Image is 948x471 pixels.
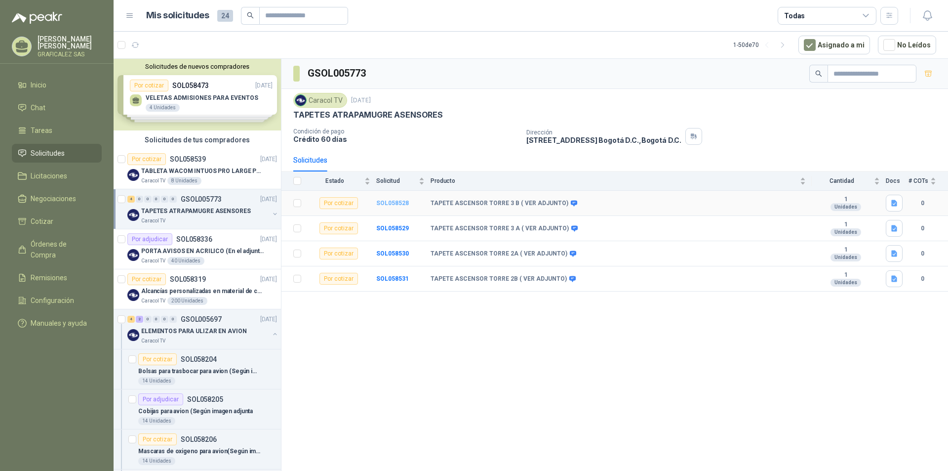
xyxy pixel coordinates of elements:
[12,268,102,287] a: Remisiones
[293,93,347,108] div: Caracol TV
[141,167,264,176] p: TABLETA WACOM INTUOS PRO LARGE PTK870K0A
[114,429,281,470] a: Por cotizarSOL058206Mascaras de oxigeno para avion(Según imagen adjunta)14 Unidades
[798,36,870,54] button: Asignado a mi
[141,217,165,225] p: Caracol TV
[127,316,135,323] div: 4
[908,224,936,233] b: 0
[319,197,358,209] div: Por cotizar
[12,235,102,264] a: Órdenes de Compra
[127,273,166,285] div: Por cotizar
[878,36,936,54] button: No Leídos
[307,177,362,184] span: Estado
[181,436,217,443] p: SOL058206
[431,200,568,208] b: TAPETE ASCENSOR TORRE 3 B ( VER ADJUNTO)
[31,318,87,329] span: Manuales y ayuda
[295,95,306,106] img: Company Logo
[12,291,102,310] a: Configuración
[293,128,518,135] p: Condición de pago
[141,297,165,305] p: Caracol TV
[319,248,358,259] div: Por cotizar
[260,235,277,244] p: [DATE]
[127,289,139,301] img: Company Logo
[161,196,168,203] div: 0
[170,156,206,163] p: SOL058539
[319,222,358,234] div: Por cotizar
[908,249,936,258] b: 0
[733,37,790,53] div: 1 - 50 de 70
[138,433,177,445] div: Por cotizar
[12,121,102,140] a: Tareas
[127,249,139,261] img: Company Logo
[167,177,201,185] div: 8 Unidades
[138,447,261,456] p: Mascaras de oxigeno para avion(Según imagen adjunta)
[376,250,409,257] a: SOL058530
[376,200,409,207] a: SOL058528
[376,171,431,191] th: Solicitud
[141,207,251,216] p: TAPETES ATRAPAMUGRE ASENSORES
[114,349,281,389] a: Por cotizarSOL058204Bolsas para trasbocar para avion (Según imagen adjunta)14 Unidades
[127,313,279,345] a: 4 2 0 0 0 0 GSOL005697[DATE] Company LogoELEMENTOS PARA ULIZAR EN AVIONCaracol TV
[31,148,65,159] span: Solicitudes
[12,144,102,163] a: Solicitudes
[31,171,67,181] span: Licitaciones
[908,171,948,191] th: # COTs
[376,225,409,232] a: SOL058529
[138,457,175,465] div: 14 Unidades
[138,353,177,365] div: Por cotizar
[31,295,74,306] span: Configuración
[260,155,277,164] p: [DATE]
[908,177,928,184] span: # COTs
[138,367,261,376] p: Bolsas para trasbocar para avion (Según imagen adjunta)
[293,155,327,166] div: Solicitudes
[812,271,880,279] b: 1
[376,177,417,184] span: Solicitud
[141,247,264,256] p: PORTA AVISOS EN ACRILICO (En el adjunto mas informacion)
[812,196,880,204] b: 1
[181,356,217,363] p: SOL058204
[293,110,443,120] p: TAPETES ATRAPAMUGRE ASENSORES
[812,246,880,254] b: 1
[187,396,223,403] p: SOL058205
[127,233,172,245] div: Por adjudicar
[169,316,177,323] div: 0
[12,12,62,24] img: Logo peakr
[886,171,908,191] th: Docs
[127,153,166,165] div: Por cotizar
[136,196,143,203] div: 0
[260,315,277,324] p: [DATE]
[307,171,376,191] th: Estado
[114,269,281,309] a: Por cotizarSOL058319[DATE] Company LogoAlcancías personalizadas en material de cerámica (VER ADJU...
[167,297,207,305] div: 200 Unidades
[12,189,102,208] a: Negociaciones
[127,193,279,225] a: 4 0 0 0 0 0 GSOL005773[DATE] Company LogoTAPETES ATRAPAMUGRE ASENSORESCaracol TV
[144,196,152,203] div: 0
[12,98,102,117] a: Chat
[376,275,409,282] a: SOL058531
[293,135,518,143] p: Crédito 60 días
[217,10,233,22] span: 24
[138,407,253,416] p: Cobijas para avion (Según imagen adjunta
[784,10,805,21] div: Todas
[38,51,102,57] p: GRAFICALEZ SAS
[31,102,45,113] span: Chat
[127,169,139,181] img: Company Logo
[141,327,246,336] p: ELEMENTOS PARA ULIZAR EN AVION
[181,316,222,323] p: GSOL005697
[127,196,135,203] div: 4
[31,193,76,204] span: Negociaciones
[138,417,175,425] div: 14 Unidades
[31,80,46,90] span: Inicio
[431,225,569,233] b: TAPETE ASCENSOR TORRE 3 A ( VER ADJUNTO)
[830,279,861,287] div: Unidades
[153,196,160,203] div: 0
[431,177,798,184] span: Producto
[431,171,812,191] th: Producto
[153,316,160,323] div: 0
[31,125,52,136] span: Tareas
[114,130,281,149] div: Solicitudes de tus compradores
[38,36,102,49] p: [PERSON_NAME] [PERSON_NAME]
[319,273,358,285] div: Por cotizar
